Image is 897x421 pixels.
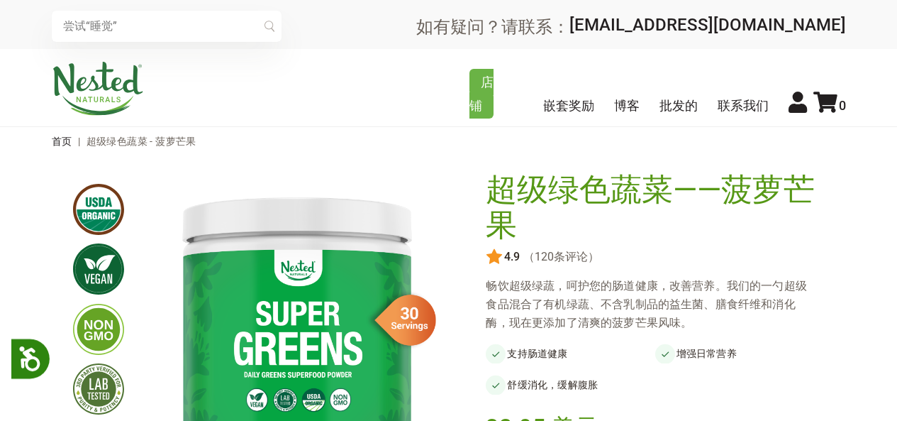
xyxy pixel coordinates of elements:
font: 畅饮超级绿蔬，呵护您的肠道健康，改善营养。我们的一勺超级食品混合了有机绿蔬、不含乳制品的益生菌、膳食纤维和消化酶，现在更添加了清爽的菠萝芒果风味。 [486,279,806,329]
font: 增强日常营养 [676,348,737,359]
font: （120条评论） [523,250,599,263]
img: 无转基因 [73,304,124,355]
font: | [78,136,80,147]
a: [EMAIL_ADDRESS][DOMAIN_NAME] [569,15,846,35]
a: 0 [813,98,846,113]
font: 店铺 [469,75,494,113]
img: sg-servings-30.png [365,290,436,351]
img: star.svg [486,248,503,266]
font: 如有疑问？请联系： [416,16,569,36]
img: 素食主义者 [73,244,124,295]
a: 首页 [52,136,72,147]
img: 美国农业部有机产品 [73,184,124,235]
img: 嵌套自然数 [52,62,144,116]
a: 联系我们 [718,98,769,113]
nav: 面包屑 [52,127,846,155]
font: 舒缓消化，缓解腹胀 [507,379,598,390]
a: 批发的 [659,98,698,113]
img: 第三方测试 [73,363,124,415]
a: 店铺 [469,69,494,119]
a: 博客 [614,98,640,113]
font: 超级绿色蔬菜——菠萝芒果 [486,171,815,244]
font: 超级绿色蔬菜 - 菠萝芒果 [87,136,196,147]
a: 嵌套奖励 [543,98,594,113]
font: 0 [839,98,846,113]
input: 尝试“睡觉” [52,11,282,42]
font: 支持肠道健康 [507,348,567,359]
font: 4.9 [504,250,520,263]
